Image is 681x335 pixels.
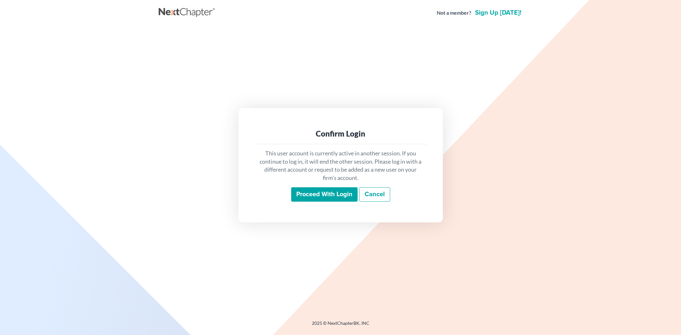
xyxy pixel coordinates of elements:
[259,149,422,182] p: This user account is currently active in another session. If you continue to log in, it will end ...
[159,320,523,331] div: 2025 © NextChapterBK, INC
[259,129,422,139] div: Confirm Login
[359,187,390,202] a: Cancel
[437,9,471,17] strong: Not a member?
[291,187,358,202] input: Proceed with login
[474,10,523,16] a: Sign up [DATE]!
